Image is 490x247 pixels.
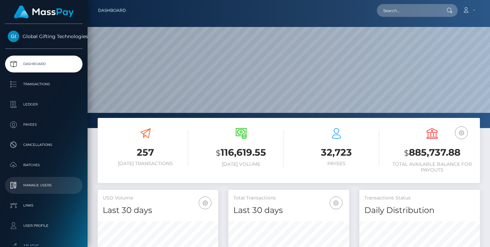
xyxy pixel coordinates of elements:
[294,161,380,166] h6: Payees
[5,33,83,39] span: Global Gifting Technologies Inc
[233,205,344,216] h4: Last 30 days
[5,96,83,113] a: Ledger
[8,31,19,42] img: Global Gifting Technologies Inc
[103,161,188,166] h6: [DATE] Transactions
[5,116,83,133] a: Payees
[8,200,80,211] p: Links
[8,79,80,89] p: Transactions
[103,205,213,216] h4: Last 30 days
[404,148,409,158] small: $
[389,161,475,173] h6: Total Available Balance for Payouts
[5,217,83,234] a: User Profile
[5,197,83,214] a: Links
[216,148,221,158] small: $
[198,146,284,160] h3: 116,619.55
[8,59,80,69] p: Dashboard
[8,221,80,231] p: User Profile
[14,5,74,19] img: MassPay Logo
[5,76,83,93] a: Transactions
[233,195,344,202] h5: Total Transactions
[8,180,80,190] p: Manage Users
[8,99,80,110] p: Ledger
[294,146,380,159] h3: 32,723
[5,157,83,174] a: Batches
[103,146,188,159] h3: 257
[377,4,440,17] input: Search...
[8,120,80,130] p: Payees
[8,160,80,170] p: Batches
[5,136,83,153] a: Cancellations
[364,195,475,202] h5: Transactions Status
[389,146,475,160] h3: 885,737.88
[364,205,475,216] h4: Daily Distribution
[8,140,80,150] p: Cancellations
[198,161,284,167] h6: [DATE] Volume
[103,195,213,202] h5: USD Volume
[98,3,126,18] a: Dashboard
[5,56,83,72] a: Dashboard
[5,177,83,194] a: Manage Users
